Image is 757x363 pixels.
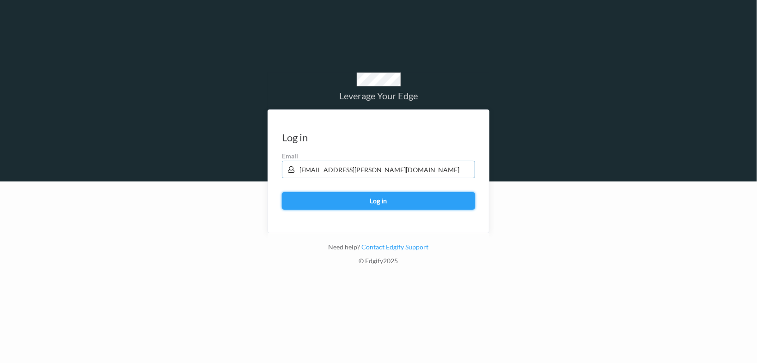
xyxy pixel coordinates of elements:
label: Email [282,151,475,161]
div: © Edgify 2025 [268,256,489,270]
div: Need help? [268,242,489,256]
div: Log in [282,133,308,142]
button: Log in [282,192,475,210]
div: Leverage Your Edge [268,91,489,100]
a: Contact Edgify Support [360,243,429,251]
